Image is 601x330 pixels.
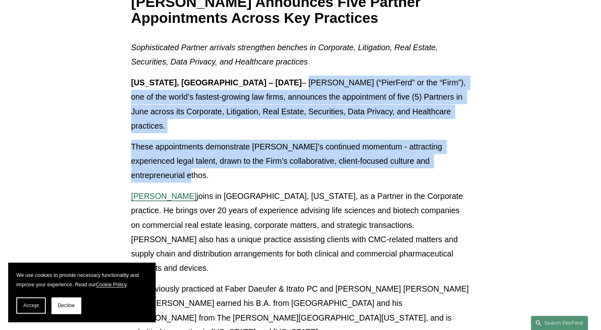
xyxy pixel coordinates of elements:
p: – [PERSON_NAME] (“PierFerd” or the “Firm”), one of the world’s fastest-growing law firms, announc... [131,76,470,133]
section: Cookie banner [8,263,155,322]
p: joins in [GEOGRAPHIC_DATA], [US_STATE], as a Partner in the Corporate practice. He brings over 20... [131,189,470,275]
p: We use cookies to provide necessary functionality and improve your experience. Read our . [16,271,147,289]
button: Accept [16,297,46,314]
p: These appointments demonstrate [PERSON_NAME]’s continued momentum - attracting experienced legal ... [131,140,470,183]
a: [PERSON_NAME] [131,192,197,201]
a: Cookie Policy [96,282,127,288]
em: Sophisticated Partner arrivals strengthen benches in Corporate, Litigation, Real Estate, Securiti... [131,43,440,66]
a: Search this site [531,316,588,330]
button: Decline [51,297,81,314]
strong: [US_STATE], [GEOGRAPHIC_DATA] – [DATE] [131,78,302,87]
span: Accept [23,303,39,308]
span: Decline [58,303,75,308]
